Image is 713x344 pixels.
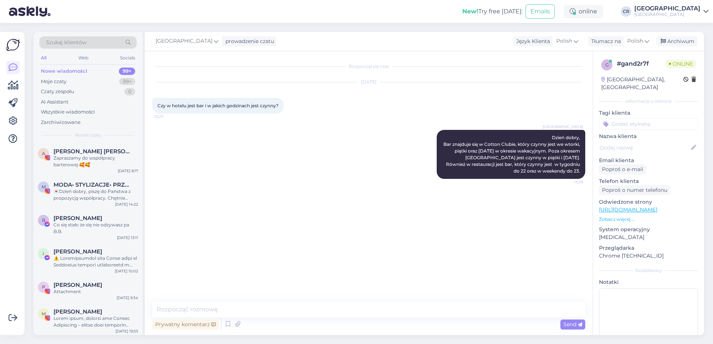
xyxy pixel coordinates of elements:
div: [DATE] 13:11 [117,235,138,240]
div: Moje czaty [41,78,66,85]
div: Zarchiwizowane [41,119,81,126]
span: Szukaj klientów [46,39,87,46]
div: Wszystkie wiadomości [41,108,95,116]
input: Dodać etykietę [599,118,698,130]
a: [URL][DOMAIN_NAME] [599,206,657,213]
div: 0 [124,88,135,95]
div: [GEOGRAPHIC_DATA], [GEOGRAPHIC_DATA] [601,76,683,91]
span: Online [666,60,696,68]
div: Archiwum [656,36,697,46]
p: [MEDICAL_DATA] [599,233,698,241]
p: Odwiedzone strony [599,198,698,206]
input: Dodaj nazwę [599,144,690,152]
div: Zapraszamy do współpracy barterowej 🥰🥰 [53,155,138,168]
p: System operacyjny [599,226,698,233]
span: Igor Jafar [53,248,102,255]
p: Email klienta [599,157,698,164]
span: B [42,217,45,223]
div: Try free [DATE]: [462,7,522,16]
span: P [42,284,45,290]
a: [GEOGRAPHIC_DATA][GEOGRAPHIC_DATA] [634,6,709,17]
span: Send [563,321,582,328]
div: [DATE] 9:34 [117,295,138,301]
p: Chrome [TECHNICAL_ID] [599,252,698,260]
div: [DATE] 8:17 [118,168,138,174]
span: A [42,151,45,156]
div: 99+ [119,78,135,85]
div: Lorem ipsum, dolorsi ame Consec Adipiscing – elitse doei temporin utlaboreetd magn aliquaenim a m... [53,315,138,328]
div: [GEOGRAPHIC_DATA] [634,12,700,17]
div: CR [621,6,631,17]
div: Prywatny komentarz [152,320,219,330]
div: Język Klienta [513,37,550,45]
div: Attachment [53,288,138,295]
div: 💌Dzień dobry, piszę do Państwa z propozycją współpracy. Chętnie odwiedziłabym Państwa hotel z rod... [53,188,138,202]
span: Bożena Bolewicz [53,215,102,222]
div: All [39,53,48,63]
span: I [43,251,44,256]
p: Notatki [599,278,698,286]
button: Emails [525,4,555,19]
div: [GEOGRAPHIC_DATA] [634,6,700,12]
div: # gand2r7f [617,59,666,68]
div: [DATE] [152,79,585,85]
div: [DATE] 10:02 [115,268,138,274]
span: 13:29 [555,179,583,185]
span: Polish [556,37,572,45]
span: MODA• STYLIZACJE• PRZEGLĄDY KOLEKCJI [53,181,131,188]
div: prowadzenie czatu [222,37,274,45]
span: Czy w hotelu jest bar i w jakich godzinach jest czynny? [157,103,279,108]
div: Informacje o kliencie [599,98,698,105]
div: Dodatkowy [599,267,698,274]
span: M [42,311,46,317]
img: Askly Logo [6,38,20,52]
p: Telefon klienta [599,177,698,185]
span: Paweł Pokarowski [53,282,102,288]
div: Socials [118,53,137,63]
div: Rozpoczął się czat [152,63,585,70]
span: 13:27 [154,114,182,119]
div: Tłumacz na [588,37,621,45]
span: Anna Żukowska Ewa Adamczewska BLIŹNIACZKI • Bóg • rodzina • dom [53,148,131,155]
div: Nowe wiadomości [41,68,87,75]
span: Monika Kowalewska [53,308,102,315]
div: 99+ [119,68,135,75]
div: online [564,5,603,18]
b: New! [462,8,478,15]
span: [GEOGRAPHIC_DATA] [156,37,212,45]
p: Przeglądarka [599,244,698,252]
span: Nowe czaty [75,132,101,138]
div: Poproś o e-mail [599,164,646,174]
span: M [42,184,46,190]
span: Polish [627,37,643,45]
div: Poproś o numer telefonu [599,185,670,195]
p: Nazwa klienta [599,132,698,140]
div: Czaty zespołu [41,88,74,95]
div: Web [77,53,90,63]
p: Tagi klienta [599,109,698,117]
div: AI Assistant [41,98,68,106]
div: Co się stało że się nie odzywasz pa B.B. [53,222,138,235]
div: [DATE] 19:53 [115,328,138,334]
div: ⚠️ Loremipsumdol sita Conse adipi el Seddoeius tempori utlaboreetd m aliqua enimadmini veniamqún... [53,255,138,268]
span: g [605,62,609,68]
p: Zobacz więcej ... [599,216,698,223]
span: [GEOGRAPHIC_DATA] [543,124,583,130]
div: [DATE] 14:22 [115,202,138,207]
